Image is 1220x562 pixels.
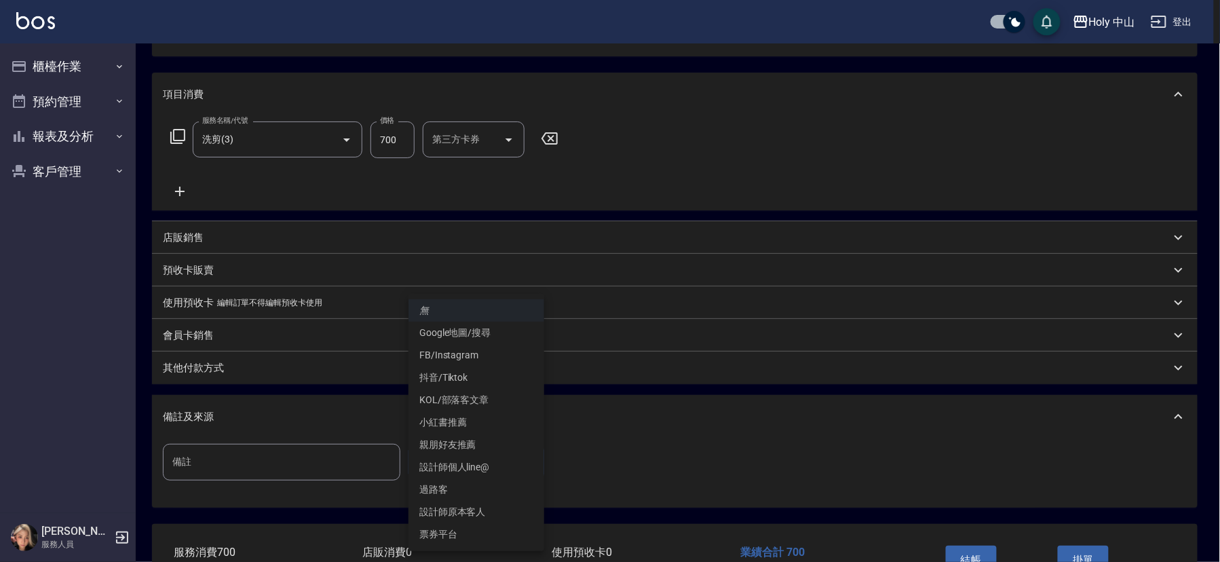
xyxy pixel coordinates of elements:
[408,479,544,501] li: 過路客
[419,303,429,318] em: 無
[408,456,544,479] li: 設計師個人line@
[408,367,544,389] li: 抖音/Tiktok
[408,322,544,344] li: Google地圖/搜尋
[408,389,544,411] li: KOL/部落客文章
[408,434,544,456] li: 親朋好友推薦
[408,523,544,546] li: 票券平台
[408,411,544,434] li: 小紅書推薦
[408,501,544,523] li: 設計師原本客人
[408,344,544,367] li: FB/Instagram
